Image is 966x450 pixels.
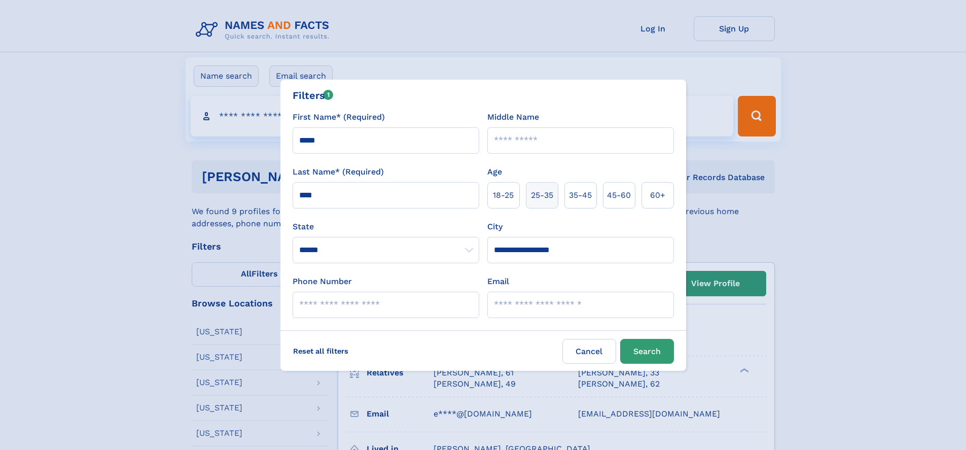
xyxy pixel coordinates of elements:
span: 18‑25 [493,189,514,201]
label: First Name* (Required) [293,111,385,123]
span: 45‑60 [607,189,631,201]
span: 35‑45 [569,189,592,201]
span: 60+ [650,189,665,201]
label: Phone Number [293,275,352,288]
label: Email [487,275,509,288]
label: Middle Name [487,111,539,123]
label: Last Name* (Required) [293,166,384,178]
label: Cancel [562,339,616,364]
label: State [293,221,479,233]
label: Age [487,166,502,178]
label: Reset all filters [287,339,355,363]
button: Search [620,339,674,364]
label: City [487,221,503,233]
div: Filters [293,88,334,103]
span: 25‑35 [531,189,553,201]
